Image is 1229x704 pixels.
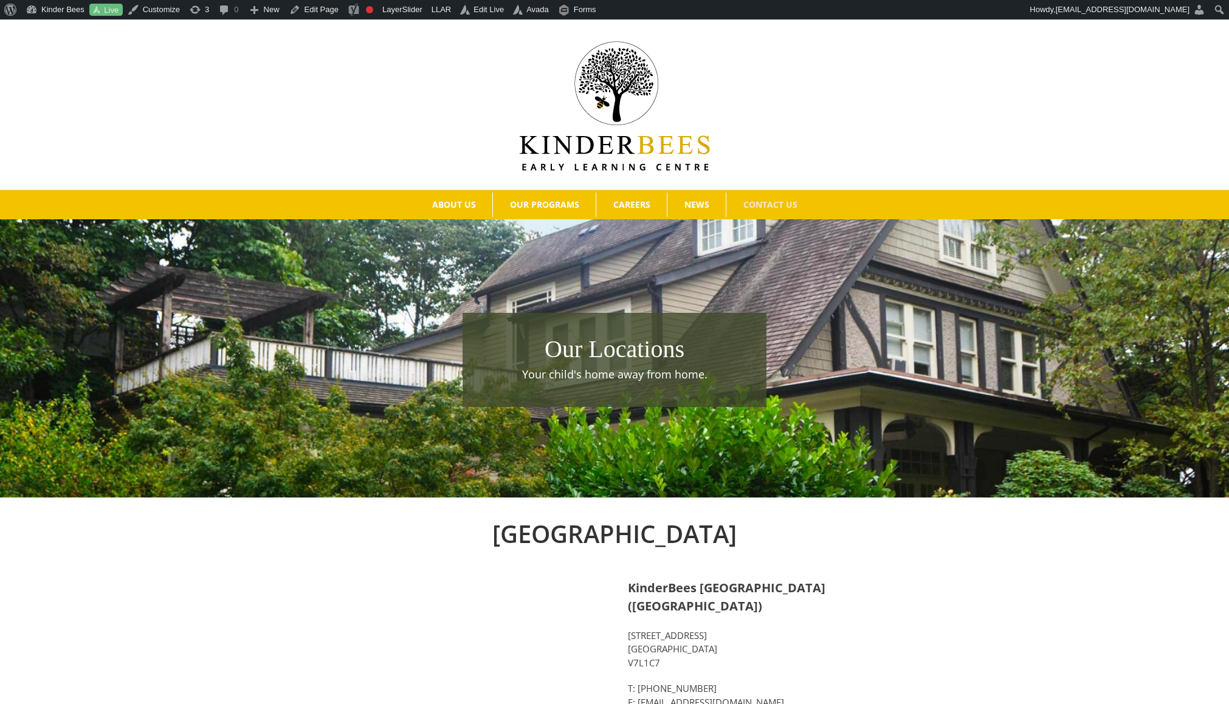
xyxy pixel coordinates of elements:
[726,193,814,217] a: CONTACT US
[432,200,476,209] span: ABOUT US
[743,200,797,209] span: CONTACT US
[469,332,760,366] h1: Our Locations
[280,516,949,552] h2: [GEOGRAPHIC_DATA]
[469,366,760,383] p: Your child's home away from home.
[520,41,710,171] img: Kinder Bees Logo
[628,629,949,670] p: [STREET_ADDRESS] [GEOGRAPHIC_DATA] V7L1C7
[366,6,373,13] div: Focus keyphrase not set
[628,579,825,614] strong: KinderBees [GEOGRAPHIC_DATA] ([GEOGRAPHIC_DATA])
[493,193,596,217] a: OUR PROGRAMS
[510,200,579,209] span: OUR PROGRAMS
[89,4,123,16] a: Live
[628,682,717,694] a: T: [PHONE_NUMBER]
[18,190,1211,219] nav: Main Menu
[613,200,650,209] span: CAREERS
[415,193,492,217] a: ABOUT US
[684,200,709,209] span: NEWS
[667,193,726,217] a: NEWS
[596,193,667,217] a: CAREERS
[1056,5,1189,14] span: [EMAIL_ADDRESS][DOMAIN_NAME]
